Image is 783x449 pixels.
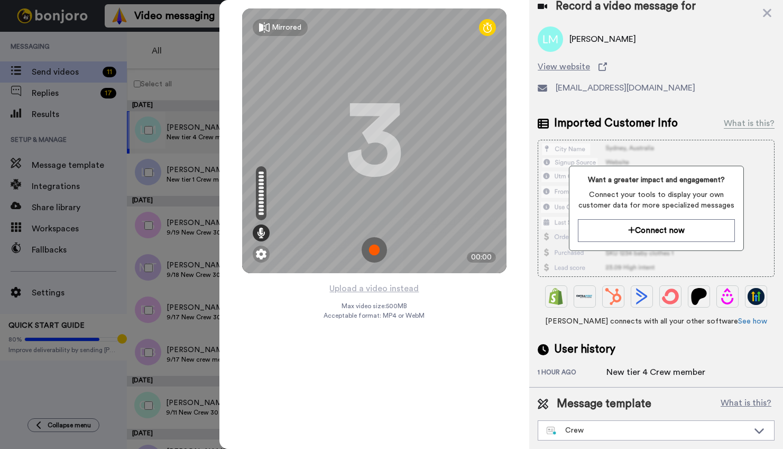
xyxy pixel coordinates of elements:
[578,219,735,242] button: Connect now
[717,396,775,412] button: What is this?
[324,311,425,320] span: Acceptable format: MP4 or WebM
[633,288,650,305] img: ActiveCampaign
[738,318,767,325] a: See how
[578,190,735,211] span: Connect your tools to display your own customer data for more specialized messages
[342,302,407,310] span: Max video size: 500 MB
[538,368,606,379] div: 1 hour ago
[748,288,764,305] img: GoHighLevel
[46,30,182,41] p: Thanks for being with us for 4 months - it's flown by! How can we make the next 4 months even bet...
[362,237,387,263] img: ic_record_start.svg
[46,41,182,50] p: Message from Grant, sent 1h ago
[16,22,196,57] div: message notification from Grant, 1h ago. Thanks for being with us for 4 months - it's flown by! H...
[578,175,735,185] span: Want a greater impact and engagement?
[345,101,403,181] div: 3
[719,288,736,305] img: Drip
[538,316,775,327] span: [PERSON_NAME] connects with all your other software
[605,288,622,305] img: Hubspot
[576,288,593,305] img: Ontraport
[547,425,749,436] div: Crew
[690,288,707,305] img: Patreon
[467,252,496,263] div: 00:00
[538,60,775,73] a: View website
[724,117,775,130] div: What is this?
[256,249,266,259] img: ic_gear.svg
[554,342,615,357] span: User history
[554,115,678,131] span: Imported Customer Info
[326,282,422,295] button: Upload a video instead
[556,82,695,94] span: [EMAIL_ADDRESS][DOMAIN_NAME]
[606,366,705,379] div: New tier 4 Crew member
[662,288,679,305] img: ConvertKit
[548,288,565,305] img: Shopify
[538,60,590,73] span: View website
[557,396,651,412] span: Message template
[24,32,41,49] img: Profile image for Grant
[547,427,557,435] img: nextgen-template.svg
